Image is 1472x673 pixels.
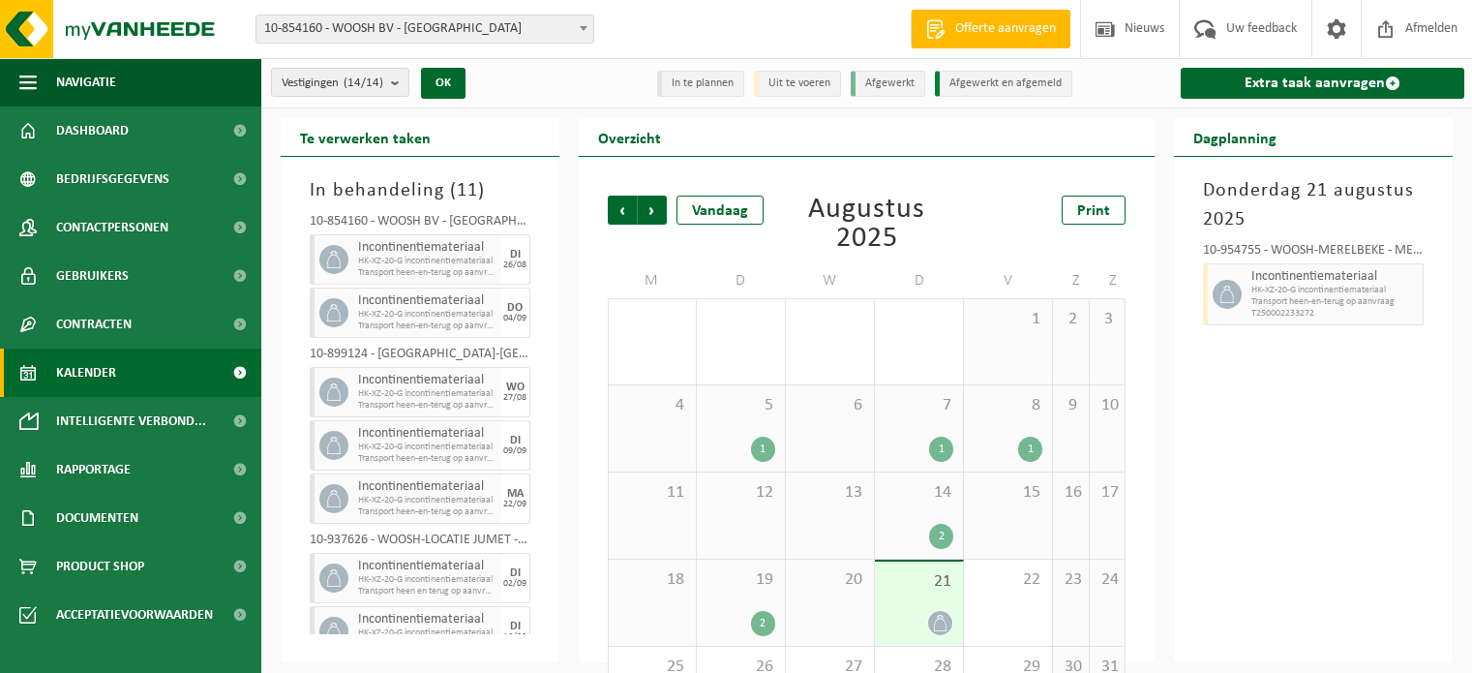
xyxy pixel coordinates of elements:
[255,15,594,44] span: 10-854160 - WOOSH BV - GENT
[618,395,686,416] span: 4
[1053,263,1089,298] td: Z
[1099,569,1116,591] span: 24
[796,395,864,416] span: 6
[1063,569,1078,591] span: 23
[911,10,1070,48] a: Offerte aanvragen
[358,586,496,597] span: Transport heen en terug op aanvraag
[751,437,775,462] div: 1
[507,488,524,500] div: MA
[56,58,116,107] span: Navigatie
[503,446,526,456] div: 09/09
[421,68,466,99] button: OK
[1063,482,1078,504] span: 16
[608,263,697,298] td: M
[310,215,530,234] div: 10-854160 - WOOSH BV - [GEOGRAPHIC_DATA]
[929,524,953,549] div: 2
[964,263,1053,298] td: V
[56,155,169,203] span: Bedrijfsgegevens
[974,395,1042,416] span: 8
[507,302,523,314] div: DO
[786,263,875,298] td: W
[503,632,526,642] div: 16/09
[56,203,168,252] span: Contactpersonen
[56,542,144,591] span: Product Shop
[344,76,383,89] count: (14/14)
[885,395,953,416] span: 7
[974,309,1042,330] span: 1
[657,71,744,97] li: In te plannen
[56,349,116,397] span: Kalender
[706,569,775,591] span: 19
[503,579,526,589] div: 02/09
[56,494,138,542] span: Documenten
[1090,263,1127,298] td: Z
[1203,244,1424,263] div: 10-954755 - WOOSH-MERELBEKE - MERELBEKE
[310,348,530,367] div: 10-899124 - [GEOGRAPHIC_DATA]-[GEOGRAPHIC_DATA] [GEOGRAPHIC_DATA] - [GEOGRAPHIC_DATA]
[706,395,775,416] span: 5
[358,400,496,412] span: Transport heen-en-terug op aanvraag
[608,196,637,225] span: Vorige
[1063,395,1078,416] span: 9
[510,249,521,260] div: DI
[358,309,496,321] span: HK-XZ-20-G incontinentiemateriaal
[358,293,496,309] span: Incontinentiemateriaal
[358,240,496,256] span: Incontinentiemateriaal
[796,482,864,504] span: 13
[256,15,593,43] span: 10-854160 - WOOSH BV - GENT
[281,118,450,156] h2: Te verwerken taken
[751,611,775,636] div: 2
[506,382,525,393] div: WO
[510,435,521,446] div: DI
[358,612,496,627] span: Incontinentiemateriaal
[282,69,383,98] span: Vestigingen
[1251,296,1418,308] span: Transport heen-en-terug op aanvraag
[1099,482,1116,504] span: 17
[56,300,132,349] span: Contracten
[358,426,496,442] span: Incontinentiemateriaal
[358,627,496,639] span: HK-XZ-20-G incontinentiemateriaal
[1251,308,1418,320] span: T250002233272
[358,559,496,574] span: Incontinentiemateriaal
[358,442,496,453] span: HK-XZ-20-G incontinentiemateriaal
[950,19,1061,39] span: Offerte aanvragen
[782,196,950,254] div: Augustus 2025
[618,569,686,591] span: 18
[503,500,526,509] div: 22/09
[510,621,521,632] div: DI
[974,569,1042,591] span: 22
[1203,176,1424,234] h3: Donderdag 21 augustus 2025
[697,263,786,298] td: D
[310,176,530,205] h3: In behandeling ( )
[310,534,530,553] div: 10-937626 - WOOSH-LOCATIE JUMET - JUMET
[1018,437,1042,462] div: 1
[1077,203,1110,219] span: Print
[851,71,925,97] li: Afgewerkt
[358,453,496,465] span: Transport heen-en-terug op aanvraag
[358,506,496,518] span: Transport heen-en-terug op aanvraag
[676,196,764,225] div: Vandaag
[1062,196,1126,225] a: Print
[56,252,129,300] span: Gebruikers
[935,71,1072,97] li: Afgewerkt en afgemeld
[358,321,496,332] span: Transport heen-en-terug op aanvraag
[885,482,953,504] span: 14
[638,196,667,225] span: Volgende
[358,495,496,506] span: HK-XZ-20-G incontinentiemateriaal
[618,482,686,504] span: 11
[358,574,496,586] span: HK-XZ-20-G incontinentiemateriaal
[503,260,526,270] div: 26/08
[358,479,496,495] span: Incontinentiemateriaal
[457,181,478,200] span: 11
[974,482,1042,504] span: 15
[885,571,953,593] span: 21
[271,68,409,97] button: Vestigingen(14/14)
[1251,285,1418,296] span: HK-XZ-20-G incontinentiemateriaal
[56,107,129,155] span: Dashboard
[1174,118,1296,156] h2: Dagplanning
[706,482,775,504] span: 12
[1181,68,1464,99] a: Extra taak aanvragen
[1063,309,1078,330] span: 2
[56,445,131,494] span: Rapportage
[875,263,964,298] td: D
[503,314,526,323] div: 04/09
